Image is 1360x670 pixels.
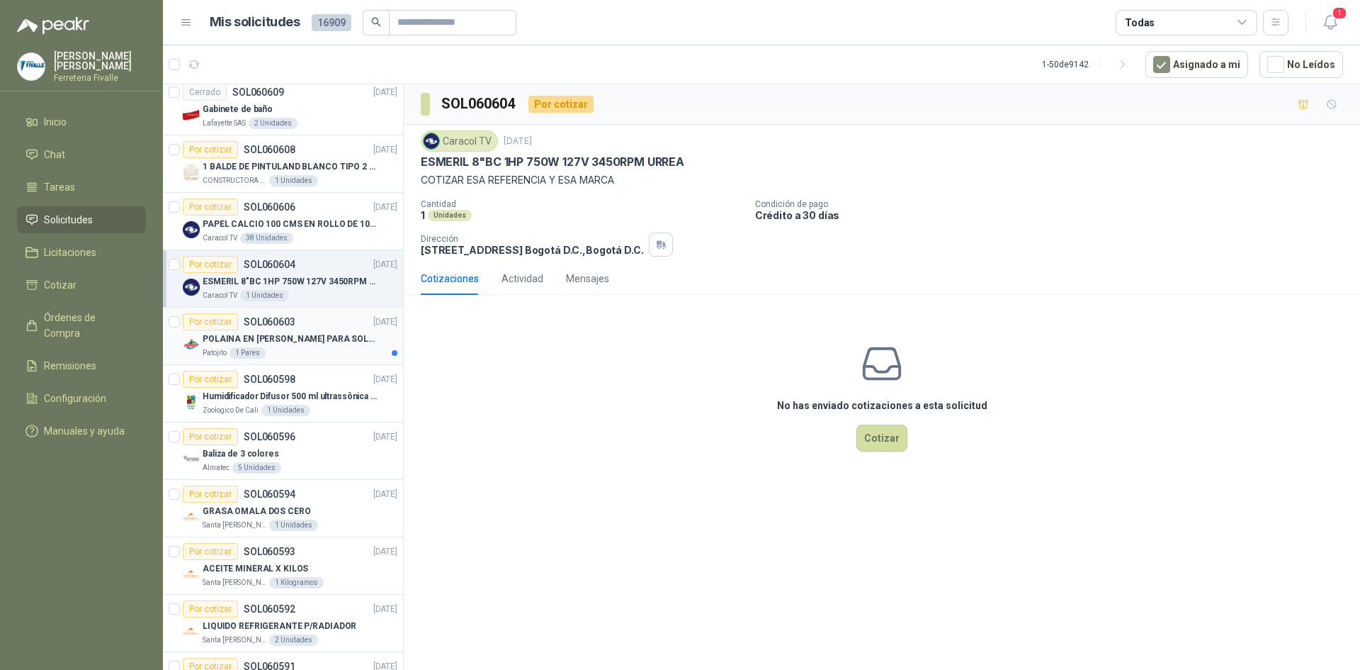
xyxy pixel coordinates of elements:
[183,508,200,525] img: Company Logo
[163,135,403,193] a: Por cotizarSOL060608[DATE] Company Logo1 BALDE DE PINTULAND BLANCO TIPO 2 DE 2.5 GLSCONSTRUCTORA ...
[183,451,200,468] img: Company Logo
[203,520,266,531] p: Santa [PERSON_NAME]
[421,172,1343,188] p: COTIZAR ESA REFERENCIA Y ESA MARCA
[373,258,397,272] p: [DATE]
[244,547,295,557] p: SOL060593
[163,480,403,537] a: Por cotizarSOL060594[DATE] Company LogoGRASA OMALA DOS CEROSanta [PERSON_NAME]1 Unidades
[17,108,146,135] a: Inicio
[244,145,295,155] p: SOL060608
[183,256,238,273] div: Por cotizar
[54,51,146,71] p: [PERSON_NAME] [PERSON_NAME]
[183,313,238,330] div: Por cotizar
[210,12,300,33] h1: Mis solicitudes
[44,245,96,260] span: Licitaciones
[203,233,237,244] p: Caracol TV
[44,147,65,162] span: Chat
[240,290,289,301] div: 1 Unidades
[373,316,397,329] p: [DATE]
[54,74,146,82] p: Ferreteria Fivalle
[203,562,308,576] p: ACEITE MINERAL X KILOS
[44,212,93,228] span: Solicitudes
[183,141,238,158] div: Por cotizar
[261,405,310,416] div: 1 Unidades
[240,233,293,244] div: 38 Unidades
[421,155,684,169] p: ESMERIL 8"BC 1HP 750W 127V 3450RPM URREA
[373,545,397,559] p: [DATE]
[504,135,532,148] p: [DATE]
[44,179,75,195] span: Tareas
[203,462,229,474] p: Almatec
[421,199,744,209] p: Cantidad
[424,133,439,149] img: Company Logo
[566,271,609,286] div: Mensajes
[269,520,318,531] div: 1 Unidades
[1317,10,1343,35] button: 1
[244,432,295,442] p: SOL060596
[373,373,397,386] p: [DATE]
[777,398,987,413] h3: No has enviado cotizaciones a esta solicitud
[44,310,132,341] span: Órdenes de Compra
[203,218,379,231] p: PAPEL CALCIO 100 CMS EN ROLLO DE 100 GR
[183,393,200,411] img: Company Logo
[203,103,273,116] p: Gabinete de baño
[229,347,266,359] div: 1 Pares
[249,118,297,129] div: 2 Unidades
[18,53,45,80] img: Company Logo
[244,259,295,269] p: SOL060604
[44,423,125,439] span: Manuales y ayuda
[163,78,403,135] a: CerradoSOL060609[DATE] Company LogoGabinete de bañoLafayette SAS2 Unidades
[163,193,403,250] a: Por cotizarSOL060606[DATE] Company LogoPAPEL CALCIO 100 CMS EN ROLLO DE 100 GRCaracol TV38 Unidades
[203,175,266,186] p: CONSTRUCTORA GRUPO FIP
[183,279,200,296] img: Company Logo
[203,347,227,359] p: Patojito
[163,595,403,652] a: Por cotizarSOL060592[DATE] Company LogoLIQUIDO REFRIGERANTE P/RADIADORSanta [PERSON_NAME]2 Unidades
[755,209,1354,221] p: Crédito a 30 días
[183,221,200,238] img: Company Logo
[244,604,295,614] p: SOL060592
[17,17,89,34] img: Logo peakr
[17,352,146,379] a: Remisiones
[441,93,517,115] h3: SOL060604
[183,623,200,640] img: Company Logo
[203,577,266,588] p: Santa [PERSON_NAME]
[163,537,403,595] a: Por cotizarSOL060593[DATE] Company LogoACEITE MINERAL X KILOSSanta [PERSON_NAME]1 Kilogramos
[183,428,238,445] div: Por cotizar
[244,317,295,327] p: SOL060603
[371,17,381,27] span: search
[373,86,397,99] p: [DATE]
[203,275,379,289] p: ESMERIL 8"BC 1HP 750W 127V 3450RPM URREA
[183,486,238,503] div: Por cotizar
[17,418,146,445] a: Manuales y ayuda
[421,271,479,286] div: Cotizaciones
[183,106,200,123] img: Company Logo
[244,374,295,384] p: SOL060598
[232,462,281,474] div: 5 Unidades
[17,272,146,298] a: Cotizar
[203,635,266,646] p: Santa [PERSON_NAME]
[183,601,238,618] div: Por cotizar
[17,206,146,233] a: Solicitudes
[183,371,238,388] div: Por cotizar
[183,566,200,583] img: Company Logo
[203,505,311,518] p: GRASA OMALA DOS CERO
[17,239,146,266] a: Licitaciones
[203,447,279,461] p: Baliza de 3 colores
[1042,53,1134,76] div: 1 - 50 de 9142
[203,333,379,346] p: POLAINA EN [PERSON_NAME] PARA SOLDADOR / ADJUNTAR FICHA TECNICA
[244,202,295,212] p: SOL060606
[183,543,238,560] div: Por cotizar
[203,118,246,129] p: Lafayette SAS
[373,603,397,616] p: [DATE]
[232,87,284,97] p: SOL060609
[1125,15,1155,30] div: Todas
[203,160,379,174] p: 1 BALDE DE PINTULAND BLANCO TIPO 2 DE 2.5 GLS
[501,271,543,286] div: Actividad
[755,199,1354,209] p: Condición de pago
[44,358,96,374] span: Remisiones
[163,250,403,308] a: Por cotizarSOL060604[DATE] Company LogoESMERIL 8"BC 1HP 750W 127V 3450RPM URREACaracol TV1 Unidades
[17,385,146,412] a: Configuración
[183,336,200,353] img: Company Logo
[163,365,403,423] a: Por cotizarSOL060598[DATE] Company LogoHumidificador Difusor 500 ml ultrassônica Residencial Ultr...
[203,290,237,301] p: Caracol TV
[163,308,403,365] a: Por cotizarSOL060603[DATE] Company LogoPOLAINA EN [PERSON_NAME] PARA SOLDADOR / ADJUNTAR FICHA TE...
